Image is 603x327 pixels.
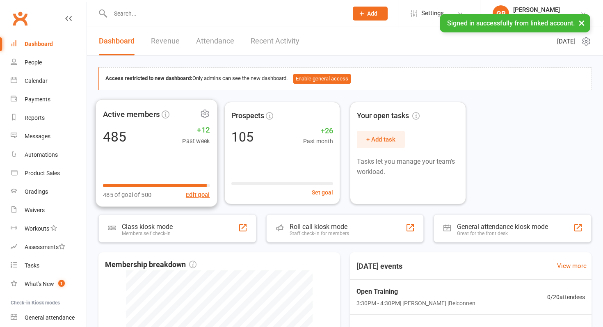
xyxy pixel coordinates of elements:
div: Gradings [25,188,48,195]
h3: [DATE] events [350,259,409,274]
span: Past month [303,137,333,146]
div: 485 [103,129,126,143]
button: Edit goal [186,190,210,199]
div: General attendance kiosk mode [457,223,548,231]
div: Calendar [25,78,48,84]
div: Class kiosk mode [122,223,173,231]
div: Great for the front desk [457,231,548,236]
div: Only admins can see the new dashboard. [105,74,585,84]
span: Prospects [231,110,264,122]
div: Assessments [25,244,65,250]
a: Tasks [11,256,87,275]
input: Search... [108,8,342,19]
div: Automations [25,151,58,158]
a: Attendance [196,27,234,55]
a: Waivers [11,201,87,220]
a: Assessments [11,238,87,256]
span: Your open tasks [357,110,420,122]
div: Reports [25,114,45,121]
div: Chopper's Gym [513,14,560,21]
a: View more [557,261,587,271]
div: Product Sales [25,170,60,176]
a: Payments [11,90,87,109]
span: Past week [182,136,210,146]
div: Tasks [25,262,39,269]
span: Settings [421,4,444,23]
a: Reports [11,109,87,127]
button: + Add task [357,131,405,148]
a: Product Sales [11,164,87,183]
span: +26 [303,125,333,137]
div: Dashboard [25,41,53,47]
div: What's New [25,281,54,287]
span: Signed in successfully from linked account. [447,19,575,27]
div: 105 [231,130,254,144]
a: Automations [11,146,87,164]
div: Waivers [25,207,45,213]
div: General attendance [25,314,75,321]
span: Open Training [356,287,475,297]
a: Dashboard [11,35,87,53]
span: 3:30PM - 4:30PM | [PERSON_NAME] | Belconnen [356,299,475,308]
div: Messages [25,133,50,139]
div: Workouts [25,225,49,232]
div: GR [493,5,509,22]
a: Messages [11,127,87,146]
a: Recent Activity [251,27,299,55]
a: Workouts [11,220,87,238]
span: Membership breakdown [105,259,196,271]
span: Add [367,10,377,17]
div: Members self check-in [122,231,173,236]
a: Revenue [151,27,180,55]
a: Dashboard [99,27,135,55]
span: 1 [58,280,65,287]
span: [DATE] [557,37,576,46]
a: Calendar [11,72,87,90]
button: Set goal [312,188,333,197]
a: People [11,53,87,72]
span: 0 / 20 attendees [547,293,585,302]
a: What's New1 [11,275,87,293]
a: General attendance kiosk mode [11,309,87,327]
div: Roll call kiosk mode [290,223,349,231]
span: Active members [103,108,160,120]
span: +12 [182,123,210,136]
span: 485 of goal of 500 [103,190,152,199]
div: [PERSON_NAME] [513,6,560,14]
div: People [25,59,42,66]
a: Gradings [11,183,87,201]
button: Add [353,7,388,21]
strong: Access restricted to new dashboard: [105,75,192,81]
button: Enable general access [293,74,351,84]
div: Payments [25,96,50,103]
p: Tasks let you manage your team's workload. [357,156,459,177]
div: Staff check-in for members [290,231,349,236]
a: Clubworx [10,8,30,29]
button: × [574,14,589,32]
